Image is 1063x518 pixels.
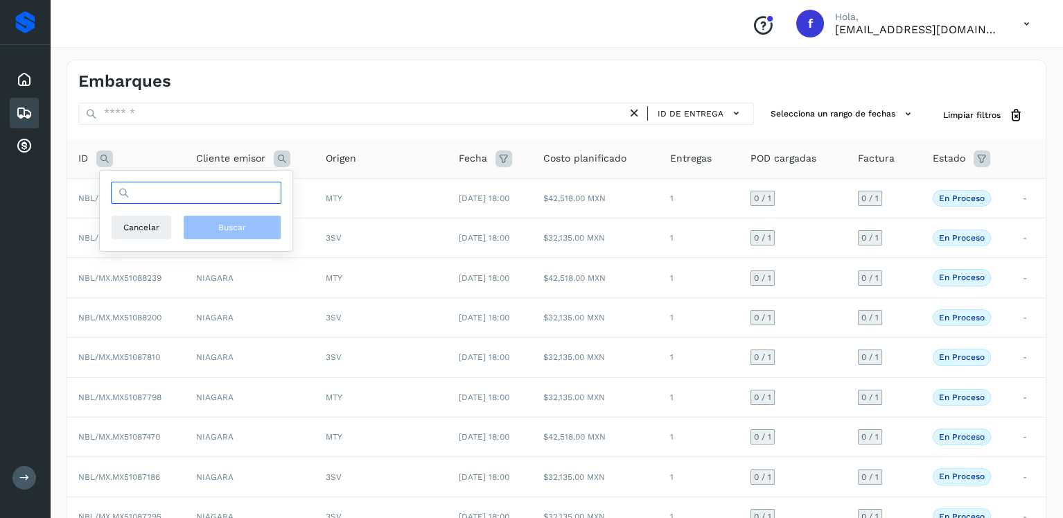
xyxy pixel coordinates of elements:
span: Cliente emisor [196,151,265,166]
span: Costo planificado [543,151,626,166]
span: 0 / 1 [754,313,771,322]
span: 0 / 1 [861,473,879,481]
div: Embarques [10,98,39,128]
span: MTY [326,273,342,283]
div: Inicio [10,64,39,95]
span: 0 / 1 [861,393,879,402]
span: NBL/MX.MX51087798 [78,392,161,402]
td: $42,518.00 MXN [532,258,659,297]
td: NIAGARA [185,297,315,337]
td: NIAGARA [185,377,315,417]
td: $42,518.00 MXN [532,178,659,218]
td: NIAGARA [185,338,315,377]
span: NBL/MX.MX51087186 [78,472,160,482]
span: [DATE] 18:00 [459,193,509,203]
span: Entregas [670,151,712,166]
td: - [1012,338,1046,377]
span: Fecha [459,151,487,166]
span: 0 / 1 [754,473,771,481]
span: ID [78,151,88,166]
td: 1 [659,338,739,377]
span: Estado [933,151,965,166]
p: Hola, [835,11,1001,23]
td: 1 [659,417,739,457]
h4: Embarques [78,71,171,92]
td: - [1012,417,1046,457]
td: $32,135.00 MXN [532,377,659,417]
span: NBL/MX.MX51087810 [78,352,160,362]
p: En proceso [939,313,985,322]
span: NBL/MX.MX51088239 [78,273,161,283]
span: 3SV [326,233,342,243]
span: 3SV [326,472,342,482]
span: ID de entrega [658,107,723,120]
p: En proceso [939,233,985,243]
span: [DATE] 18:00 [459,352,509,362]
span: [DATE] 18:00 [459,432,509,442]
td: 1 [659,178,739,218]
div: Cuentas por cobrar [10,131,39,162]
span: NBL/MX.MX51087470 [78,432,160,442]
td: 1 [659,457,739,497]
p: En proceso [939,352,985,362]
span: [DATE] 18:00 [459,313,509,322]
span: 0 / 1 [861,433,879,441]
span: MTY [326,392,342,402]
span: 0 / 1 [861,234,879,242]
span: NBL/MX.MX51087725 [78,233,161,243]
button: Selecciona un rango de fechas [765,103,921,126]
span: 0 / 1 [754,274,771,282]
td: $32,135.00 MXN [532,218,659,258]
td: 1 [659,218,739,258]
span: 0 / 1 [861,353,879,361]
span: 0 / 1 [861,274,879,282]
td: $42,518.00 MXN [532,417,659,457]
td: - [1012,297,1046,337]
span: 0 / 1 [861,194,879,202]
p: En proceso [939,432,985,442]
span: Origen [326,151,356,166]
td: $32,135.00 MXN [532,457,659,497]
span: 0 / 1 [754,234,771,242]
span: NBL/MX.MX51087994 [78,193,161,203]
td: $32,135.00 MXN [532,297,659,337]
span: 0 / 1 [754,393,771,402]
td: NIAGARA [185,457,315,497]
span: 0 / 1 [754,353,771,361]
p: facturacion@expresssanjavier.com [835,23,1001,36]
span: [DATE] 18:00 [459,273,509,283]
span: POD cargadas [750,151,816,166]
td: $32,135.00 MXN [532,338,659,377]
p: En proceso [939,472,985,481]
td: 1 [659,377,739,417]
span: 0 / 1 [754,433,771,441]
span: [DATE] 18:00 [459,472,509,482]
td: NIAGARA [185,417,315,457]
span: 3SV [326,352,342,362]
span: MTY [326,193,342,203]
td: 1 [659,297,739,337]
p: En proceso [939,273,985,282]
td: NIAGARA [185,258,315,297]
td: - [1012,457,1046,497]
span: NBL/MX.MX51088200 [78,313,161,322]
span: [DATE] 18:00 [459,233,509,243]
td: - [1012,377,1046,417]
p: En proceso [939,193,985,203]
td: - [1012,258,1046,297]
button: ID de entrega [653,103,748,123]
span: Factura [858,151,895,166]
td: - [1012,178,1046,218]
span: 3SV [326,313,342,322]
span: 0 / 1 [754,194,771,202]
td: - [1012,218,1046,258]
span: 0 / 1 [861,313,879,322]
span: [DATE] 18:00 [459,392,509,402]
span: MTY [326,432,342,442]
span: Limpiar filtros [943,109,1001,121]
td: 1 [659,258,739,297]
p: En proceso [939,392,985,402]
button: Limpiar filtros [932,103,1035,128]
